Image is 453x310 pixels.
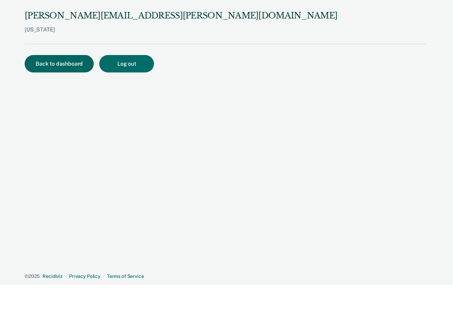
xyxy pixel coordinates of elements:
[69,273,101,279] a: Privacy Policy
[25,26,337,44] div: [US_STATE]
[107,273,144,279] a: Terms of Service
[25,55,94,72] button: Back to dashboard
[99,55,154,72] button: Log out
[25,273,426,279] div: · ·
[25,273,40,279] span: © 2025
[25,61,99,67] a: Back to dashboard
[25,11,337,21] div: [PERSON_NAME][EMAIL_ADDRESS][PERSON_NAME][DOMAIN_NAME]
[42,273,63,279] a: Recidiviz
